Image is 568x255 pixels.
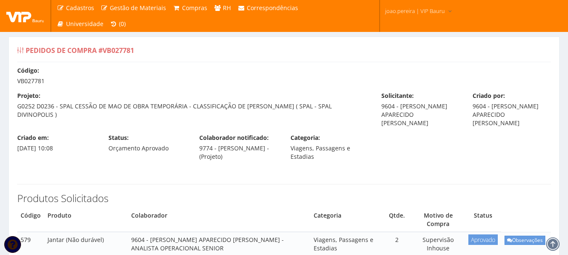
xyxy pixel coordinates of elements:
th: Quantidade [382,208,412,232]
span: Pedidos de Compra #VB027781 [26,46,134,55]
th: Colaborador [128,208,310,232]
th: Status [465,208,501,232]
span: joao.pereira | VIP Bauru [385,7,445,15]
img: logo [6,10,44,22]
label: Criado por: [473,92,505,100]
div: VB027781 [11,66,557,85]
label: Criado em: [17,134,49,142]
th: Produto [44,208,128,232]
span: Universidade [66,20,103,28]
span: Correspondências [247,4,298,12]
span: RH [223,4,231,12]
div: G0252 D0236 - SPAL CESSÃO DE MAO DE OBRA TEMPORÁRIA - CLASSIFICAÇÃO DE [PERSON_NAME] ( SPAL - SPA... [11,92,375,119]
label: Solicitante: [381,92,414,100]
th: Categoria do Produto [310,208,382,232]
div: Orçamento Aprovado [102,134,193,152]
a: Observações [505,236,545,244]
span: Aprovado [468,234,498,245]
span: Gestão de Materiais [110,4,166,12]
label: Colaborador notificado: [199,134,269,142]
div: Viagens, Passagens e Estadias [284,134,375,161]
div: 9604 - [PERSON_NAME] APARECIDO [PERSON_NAME] [466,92,557,127]
h3: Produtos Solicitados [17,193,551,204]
th: Código [17,208,44,232]
div: [DATE] 10:08 [11,134,102,152]
span: Compras [182,4,207,12]
label: Status: [108,134,129,142]
span: (0) [119,20,126,28]
label: Projeto: [17,92,40,100]
p: 9774 - [PERSON_NAME] - (Projeto) [199,144,278,161]
a: (0) [107,16,129,32]
label: Código: [17,66,39,75]
th: Motivo de Compra [412,208,465,232]
label: Categoria: [291,134,320,142]
a: Universidade [53,16,107,32]
div: 9604 - [PERSON_NAME] APARECIDO [PERSON_NAME] [375,92,466,127]
span: Cadastros [66,4,94,12]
